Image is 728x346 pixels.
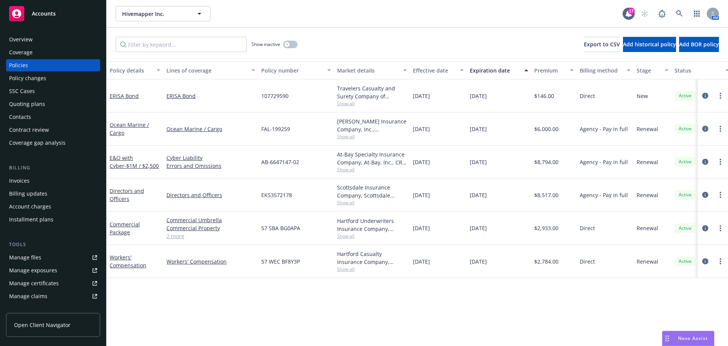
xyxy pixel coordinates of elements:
span: Show all [337,199,407,206]
a: ERISA Bond [166,92,255,100]
a: Start snowing [637,6,652,21]
span: Agency - Pay in full [580,158,628,166]
button: Stage [634,61,672,79]
a: circleInformation [701,190,710,199]
span: Renewal [637,258,658,265]
a: Installment plans [6,213,100,226]
span: Add historical policy [623,41,676,48]
a: Commercial Umbrella [166,216,255,224]
span: [DATE] [413,125,430,133]
div: Effective date [413,66,455,74]
div: Manage claims [9,290,47,302]
a: circleInformation [701,124,710,133]
input: Filter by keyword... [116,37,247,52]
button: Add BOR policy [679,37,719,52]
span: Renewal [637,158,658,166]
div: Contacts [9,111,31,123]
span: Renewal [637,191,658,199]
div: Manage exposures [9,264,57,276]
a: more [716,124,725,133]
span: [DATE] [413,92,430,100]
a: more [716,190,725,199]
button: Billing method [577,61,634,79]
a: more [716,91,725,100]
span: Show inactive [251,41,280,47]
span: [DATE] [470,92,487,100]
div: Lines of coverage [166,66,247,74]
span: $6,000.00 [534,125,559,133]
div: 17 [628,8,635,14]
span: New [637,92,648,100]
span: Active [678,225,693,232]
a: Invoices [6,175,100,187]
a: Commercial Package [110,221,140,236]
span: $2,933.00 [534,224,559,232]
span: Manage exposures [6,264,100,276]
a: Directors and Officers [166,191,255,199]
span: Show all [337,266,407,272]
a: SSC Cases [6,85,100,97]
div: Invoices [9,175,30,187]
span: Active [678,92,693,99]
div: Expiration date [470,66,520,74]
span: 57 SBA BG0APA [261,224,300,232]
button: Lines of coverage [163,61,258,79]
span: [DATE] [413,258,430,265]
span: Show all [337,100,407,107]
button: Add historical policy [623,37,676,52]
div: Manage certificates [9,277,59,289]
div: Manage files [9,251,41,264]
a: Billing updates [6,188,100,200]
div: Hartford Casualty Insurance Company, Hartford Insurance Group [337,250,407,266]
button: Hivemapper Inc. [116,6,210,21]
a: Policy changes [6,72,100,84]
a: Report a Bug [654,6,670,21]
span: [DATE] [413,191,430,199]
span: Renewal [637,224,658,232]
a: Manage claims [6,290,100,302]
div: Policy number [261,66,323,74]
span: Export to CSV [584,41,620,48]
span: Agency - Pay in full [580,191,628,199]
span: Active [678,191,693,198]
span: [DATE] [470,158,487,166]
a: Ocean Marine / Cargo [166,125,255,133]
a: Manage BORs [6,303,100,315]
div: [PERSON_NAME] Insurance Company, Inc., [PERSON_NAME] Group, [PERSON_NAME] Cargo [337,117,407,133]
a: Ocean Marine / Cargo [110,121,149,136]
a: more [716,257,725,266]
div: Coverage [9,46,33,58]
a: Manage certificates [6,277,100,289]
div: Account charges [9,201,51,213]
span: FAL-199259 [261,125,290,133]
span: Show all [337,133,407,140]
span: Nova Assist [678,335,708,341]
a: Policies [6,59,100,71]
a: circleInformation [701,257,710,266]
a: more [716,224,725,233]
span: $146.00 [534,92,554,100]
a: Coverage gap analysis [6,137,100,149]
div: Overview [9,33,33,46]
a: Manage files [6,251,100,264]
div: Tools [6,241,100,248]
span: [DATE] [470,258,487,265]
span: [DATE] [413,224,430,232]
a: Contacts [6,111,100,123]
a: Quoting plans [6,98,100,110]
div: Market details [337,66,399,74]
span: Hivemapper Inc. [122,10,188,18]
span: [DATE] [470,224,487,232]
span: Direct [580,92,595,100]
div: Contract review [9,124,49,136]
div: Status [675,66,721,74]
span: Direct [580,258,595,265]
a: Errors and Omissions [166,162,255,170]
div: Drag to move [662,331,672,346]
div: Scottsdale Insurance Company, Scottsdale Insurance Company (Nationwide), CRC Group [337,183,407,199]
span: [DATE] [413,158,430,166]
a: Directors and Officers [110,187,144,202]
a: Workers' Compensation [110,254,146,269]
a: 2 more [166,232,255,240]
button: Policy details [107,61,163,79]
